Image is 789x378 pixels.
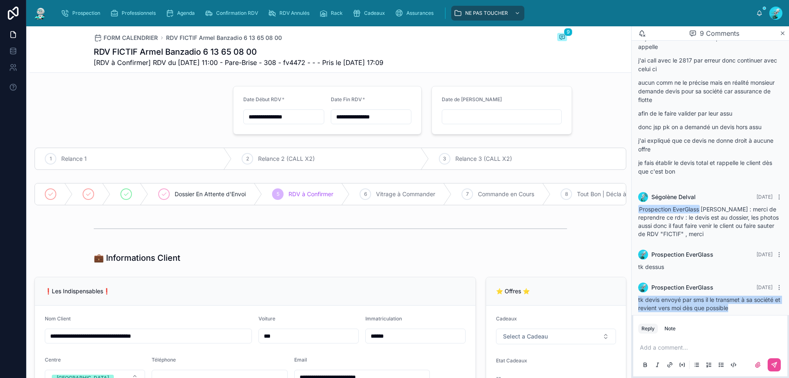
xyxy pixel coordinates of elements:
a: Confirmation RDV [202,6,264,21]
span: Relance 1 [61,155,87,163]
p: afin de le faire valider par leur assu [638,109,782,118]
p: j'ai call avec le 2817 par erreur donc continuer avec celui ci [638,56,782,73]
a: NE PAS TOUCHER [451,6,524,21]
span: Select a Cadeau [503,332,548,341]
p: j'ai expliqué que ce devis ne donne droit à aucune offre [638,136,782,153]
span: Téléphone [152,357,176,363]
a: Prospection [58,6,106,21]
span: Relance 3 (CALL X2) [455,155,512,163]
span: 7 [466,191,469,197]
a: Rack [317,6,348,21]
span: Cadeaux [496,315,517,322]
h1: RDV FICTIF Armel Banzadio 6 13 65 08 00 [94,46,383,58]
a: Professionnels [108,6,161,21]
span: Date Début RDV [243,96,281,102]
span: [DATE] [757,194,773,200]
span: ❗Les Indispensables❗ [45,288,110,295]
span: Date de [PERSON_NAME] [442,96,502,102]
button: Note [661,324,679,334]
span: Agenda [177,10,195,16]
a: FORM CALENDRIER [94,34,158,42]
span: [DATE] [757,284,773,290]
button: 9 [557,33,567,43]
span: Prospection EverGlass [651,250,713,259]
span: Dossier En Attente d'Envoi [175,190,246,198]
span: NE PAS TOUCHER [465,10,508,16]
span: Prospection EverGlass [651,283,713,292]
span: Assurances [406,10,434,16]
div: scrollable content [54,4,756,22]
span: [DATE] [757,251,773,257]
span: 6 [364,191,367,197]
span: RDV à Confirmer [288,190,333,198]
div: Note [664,325,676,332]
p: tk j'écris le num dans le nom pour le retrouver si il appelle [638,34,782,51]
span: 3 [443,155,446,162]
span: RDV Annulés [279,10,309,16]
p: donc jsp pk on a demandé un devis hors assu [638,123,782,131]
span: [RDV à Confirmer] RDV du [DATE] 11:00 - Pare-Brise - 308 - fv4472 - - - Pris le [DATE] 17:09 [94,58,383,67]
p: je fais établir le devis total et rappelle le client dès que c'est bon [638,158,782,176]
span: Date Fin RDV [331,96,362,102]
a: Assurances [392,6,439,21]
span: Ségolène Delval [651,193,696,201]
span: FORM CALENDRIER [104,34,158,42]
h1: 💼 Informations Client [94,252,180,264]
p: aucun comm ne le précise mais en réalité monsieur demande devis pour sa société car assurance de ... [638,78,782,104]
a: Cadeaux [350,6,391,21]
a: RDV FICTIF Armel Banzadio 6 13 65 08 00 [166,34,282,42]
span: Email [294,357,307,363]
span: Nom Client [45,315,71,322]
span: Relance 2 (CALL X2) [258,155,315,163]
span: 1 [50,155,52,162]
button: Select Button [496,329,616,344]
span: 9 [564,28,572,36]
span: Cadeaux [364,10,385,16]
span: Confirmation RDV [216,10,258,16]
span: Prospection EverGlass [638,205,700,213]
span: Rack [331,10,343,16]
span: Professionnels [122,10,156,16]
span: Etat Cadeaux [496,357,527,364]
img: App logo [33,7,48,20]
button: Reply [638,324,658,334]
span: tk dessus [638,263,664,270]
span: tk devis envoyé par sms il le transmet à sa société et revient vers moi dès que possible [638,296,780,311]
a: RDV Annulés [265,6,315,21]
span: Immatriculation [365,315,402,322]
span: Voiture [258,315,275,322]
span: ⭐ Offres ⭐ [496,288,530,295]
span: Prospection [72,10,100,16]
span: 5 [277,191,279,197]
span: Tout Bon | Décla à [GEOGRAPHIC_DATA] [577,190,687,198]
span: [PERSON_NAME] : merci de reprendre ce rdv : le devis est au dossier, les photos aussi donc il fau... [638,206,779,237]
span: Centre [45,357,61,363]
span: Commande en Cours [478,190,534,198]
span: Vitrage à Commander [376,190,435,198]
span: 2 [246,155,249,162]
a: Agenda [163,6,201,21]
span: 9 Comments [700,28,739,38]
span: 8 [565,191,568,197]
